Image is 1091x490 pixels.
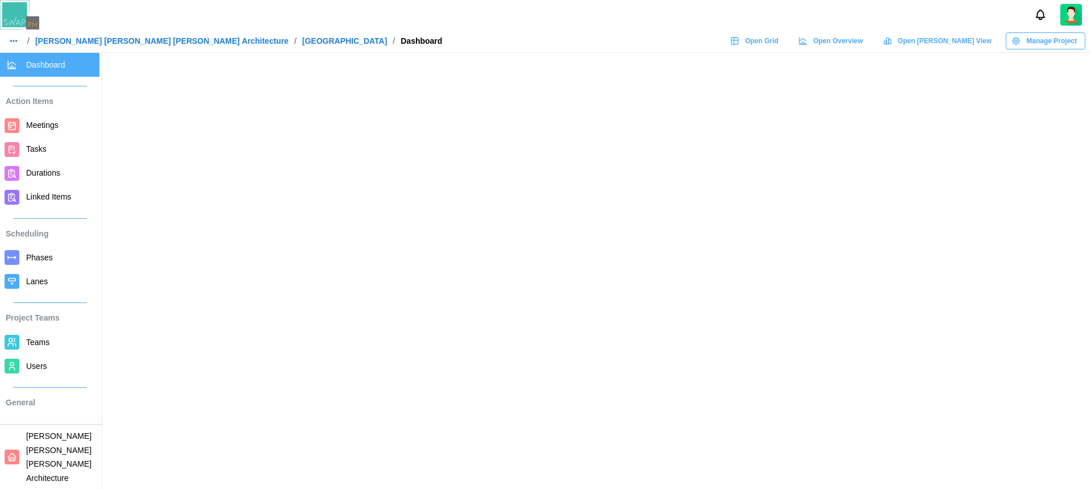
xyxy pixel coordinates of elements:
[26,338,49,347] span: Teams
[813,33,863,49] span: Open Overview
[393,37,395,45] div: /
[26,60,65,69] span: Dashboard
[26,168,60,177] span: Durations
[26,144,47,153] span: Tasks
[1006,32,1085,49] button: Manage Project
[26,192,71,201] span: Linked Items
[294,37,297,45] div: /
[1031,5,1050,24] button: Notifications
[26,253,53,262] span: Phases
[401,37,442,45] div: Dashboard
[26,362,47,371] span: Users
[793,32,872,49] a: Open Overview
[26,121,59,130] span: Meetings
[26,277,48,286] span: Lanes
[877,32,1000,49] a: Open [PERSON_NAME] View
[745,33,778,49] span: Open Grid
[1060,4,1082,26] img: 2Q==
[27,37,30,45] div: /
[302,37,388,45] a: [GEOGRAPHIC_DATA]
[35,37,289,45] a: [PERSON_NAME] [PERSON_NAME] [PERSON_NAME] Architecture
[1060,4,1082,26] a: Zulqarnain Khalil
[1026,33,1077,49] span: Manage Project
[898,33,992,49] span: Open [PERSON_NAME] View
[724,32,787,49] a: Open Grid
[26,431,91,483] span: [PERSON_NAME] [PERSON_NAME] [PERSON_NAME] Architecture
